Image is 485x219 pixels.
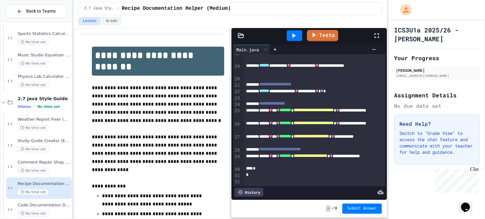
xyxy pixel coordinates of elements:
[394,54,479,62] h2: Your Progress
[458,194,479,213] iframe: chat widget
[396,67,477,73] div: [PERSON_NAME]
[307,30,338,41] a: Tests
[6,4,67,18] button: Back to Teams
[18,203,70,208] span: Code Documentation Detective (Hard)
[18,160,70,165] span: Comment Repair Shop (Medium)
[233,101,241,108] div: 24
[233,134,241,147] div: 27
[396,73,477,78] div: [EMAIL_ADDRESS][DOMAIN_NAME]
[233,45,270,54] div: Main.java
[18,53,70,58] span: Music Studio Equalizer (Hard)
[394,102,479,110] div: No due date set
[3,3,44,40] div: Chat with us now!Close
[18,181,70,187] span: Recipe Documentation Helper (Medium)
[394,26,479,43] h1: ICS3U1a 2025/26 - [PERSON_NAME]
[79,17,100,25] button: Lesson
[433,166,479,193] iframe: chat widget
[233,173,241,179] div: 31
[233,121,241,134] div: 26
[332,206,334,211] span: /
[399,120,474,128] h3: Need Help?
[37,105,60,109] span: No time set
[233,166,241,173] div: 30
[18,210,49,216] span: No time set
[235,188,263,197] div: History
[18,39,49,45] span: No time set
[233,63,241,76] div: 19
[394,91,479,100] h2: Assignment Details
[18,125,49,131] span: No time set
[84,6,114,11] span: 2.7 Java Style Guide
[102,17,121,25] button: Grade
[33,104,35,109] span: •
[18,74,70,79] span: Physics Lab Calculator (Hard)
[335,206,337,211] span: 0
[18,96,70,101] span: 2.7 Java Style Guide
[233,154,241,166] div: 29
[233,179,241,185] div: 32
[18,31,70,37] span: Sports Statistics Calculator (Medium)
[233,76,241,82] div: 20
[233,82,241,89] div: 21
[117,6,119,11] span: /
[18,117,70,122] span: Weather Report Fixer (Easy)
[393,3,413,17] div: My Account
[18,138,70,144] span: Study Guide Creator (Easy)
[233,108,241,121] div: 25
[233,147,241,154] div: 28
[233,46,262,53] div: Main.java
[326,205,331,212] span: -
[18,82,49,88] span: No time set
[233,50,241,63] div: 18
[233,95,241,101] div: 23
[26,8,56,14] span: Back to Teams
[18,61,49,66] span: No time set
[18,105,31,109] span: 5 items
[399,130,474,155] p: Switch to "Grade View" to access the chat feature and communicate with your teacher for help and ...
[233,89,241,95] div: 22
[18,168,49,174] span: No time set
[18,189,49,195] span: No time set
[122,5,231,12] span: Recipe Documentation Helper (Medium)
[18,146,49,152] span: No time set
[347,206,377,211] span: Submit Answer
[342,204,382,214] button: Submit Answer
